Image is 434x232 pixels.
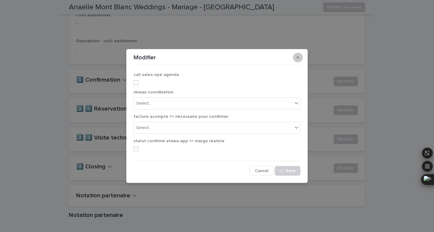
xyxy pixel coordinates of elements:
[134,114,228,119] span: facture acompte => nécessaire pour confirmer
[136,100,151,107] div: Select...
[136,125,151,131] div: Select...
[275,166,300,176] button: Save
[134,73,179,77] span: call sales-opé agenda
[134,139,225,143] span: statut confirmé atawa-app => marge réaliste
[134,90,173,94] span: niveau coordination
[255,169,268,173] span: Cancel
[286,169,296,173] span: Save
[250,166,274,176] button: Cancel
[134,54,156,61] p: Modifier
